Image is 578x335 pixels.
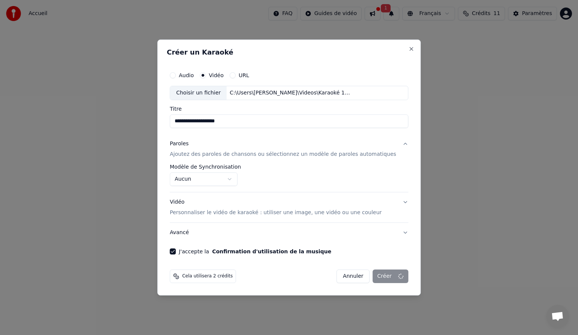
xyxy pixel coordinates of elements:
[170,164,408,192] div: ParolesAjoutez des paroles de chansons ou sélectionnez un modèle de paroles automatiques
[170,140,189,148] div: Paroles
[170,164,241,169] label: Modèle de Synchronisation
[209,73,224,78] label: Vidéo
[179,249,331,254] label: J'accepte la
[170,192,408,222] button: VidéoPersonnaliser le vidéo de karaoké : utiliser une image, une vidéo ou une couleur
[170,86,227,100] div: Choisir un fichier
[212,249,332,254] button: J'accepte la
[239,73,249,78] label: URL
[170,223,408,242] button: Avancé
[170,209,382,216] p: Personnaliser le vidéo de karaoké : utiliser une image, une vidéo ou une couleur
[170,198,382,216] div: Vidéo
[336,270,370,283] button: Annuler
[170,151,396,158] p: Ajoutez des paroles de chansons ou sélectionnez un modèle de paroles automatiques
[170,106,408,111] label: Titre
[227,89,355,97] div: C:\Users\[PERSON_NAME]\Videos\Karaoké 1\[PERSON_NAME]est moi -.mp4
[182,273,233,279] span: Cela utilisera 2 crédits
[167,49,411,56] h2: Créer un Karaoké
[179,73,194,78] label: Audio
[170,134,408,164] button: ParolesAjoutez des paroles de chansons ou sélectionnez un modèle de paroles automatiques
